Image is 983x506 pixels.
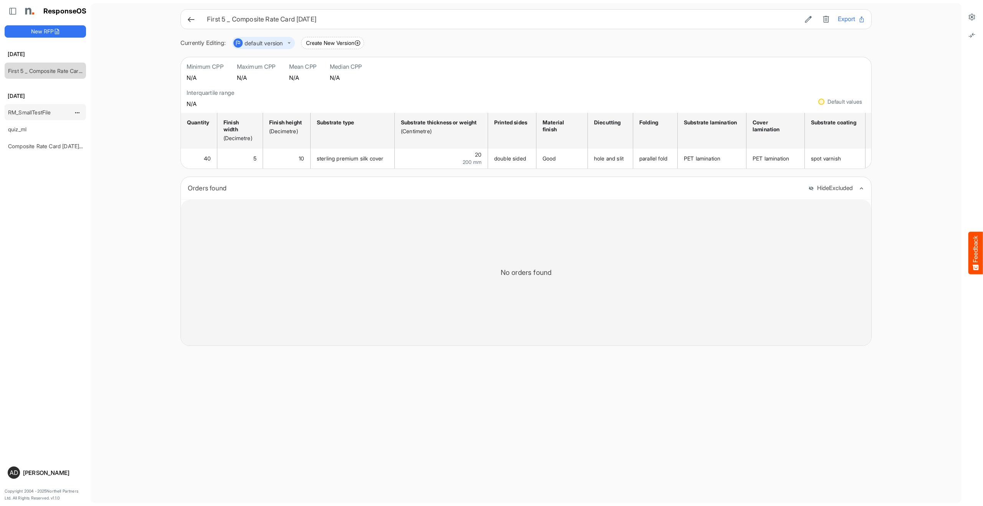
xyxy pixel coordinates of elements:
[187,119,209,126] div: Quantity
[866,149,921,169] td: pad binding is template cell Column Header httpsnorthellcomontologiesmapping-rulesassemblyhasbind...
[395,149,488,169] td: 20 is template cell Column Header httpsnorthellcomontologiesmapping-rulesmaterialhasmaterialthick...
[289,74,316,81] h5: N/A
[330,63,362,71] h6: Median CPP
[827,99,862,104] div: Default values
[301,37,364,49] button: Create New Version
[223,119,254,133] div: Finish width
[803,14,814,24] button: Edit
[223,135,254,142] div: (Decimetre)
[8,126,26,132] a: quiz_ml
[488,149,536,169] td: double sided is template cell Column Header httpsnorthellcomontologiesmapping-rulesmanufacturingh...
[237,63,276,71] h6: Maximum CPP
[8,68,100,74] a: First 5 _ Composite Rate Card [DATE]
[8,109,51,116] a: RM_SmallTestFile
[188,183,803,193] div: Orders found
[820,14,832,24] button: Delete
[808,185,853,192] button: HideExcluded
[5,50,86,58] h6: [DATE]
[811,155,841,162] span: spot varnish
[401,119,479,126] div: Substrate thickness or weight
[311,149,395,169] td: sterling premium silk cover is template cell Column Header httpsnorthellcomontologiesmapping-rule...
[10,470,18,476] span: AD
[543,155,556,162] span: Good
[753,155,789,162] span: PET lamination
[811,119,857,126] div: Substrate coating
[180,38,226,48] div: Currently Editing:
[475,151,482,158] span: 20
[639,119,669,126] div: Folding
[181,149,217,169] td: 40 is template cell Column Header httpsnorthellcomontologiesmapping-rulesorderhasquantity
[187,89,234,97] h6: Interquartile range
[494,119,528,126] div: Printed sides
[543,119,579,133] div: Material finish
[187,63,223,71] h6: Minimum CPP
[317,155,383,162] span: sterling premium silk cover
[594,119,624,126] div: Diecutting
[501,267,551,278] p: No orders found
[5,25,86,38] button: New RFP
[968,232,983,274] button: Feedback
[43,7,87,15] h1: ResponseOS
[269,119,302,126] div: Finish height
[23,470,83,476] div: [PERSON_NAME]
[263,149,311,169] td: 10 is template cell Column Header httpsnorthellcomontologiesmapping-rulesmeasurementhasfinishsize...
[5,488,86,501] p: Copyright 2004 - 2025 Northell Partners Ltd. All Rights Reserved. v 1.1.0
[588,149,633,169] td: hole and slit is template cell Column Header httpsnorthellcomontologiesmapping-rulesmanufacturing...
[269,128,302,135] div: (Decimetre)
[204,155,211,162] span: 40
[639,155,667,162] span: parallel fold
[463,159,482,165] span: 200 mm
[838,14,865,24] button: Export
[187,74,223,81] h5: N/A
[684,155,720,162] span: PET lamination
[330,74,362,81] h5: N/A
[253,155,257,162] span: 5
[401,128,479,135] div: (Centimetre)
[536,149,588,169] td: Good is template cell Column Header httpsnorthellcomontologiesmapping-rulesmanufacturinghassubstr...
[746,149,805,169] td: PET lamination is template cell Column Header httpsnorthellcomontologiesmapping-rulesmanufacturin...
[494,155,526,162] span: double sided
[207,16,796,23] h6: First 5 _ Composite Rate Card [DATE]
[805,149,866,169] td: spot varnish is template cell Column Header httpsnorthellcomontologiesmapping-rulesmanufacturingh...
[299,155,304,162] span: 10
[217,149,263,169] td: 5 is template cell Column Header httpsnorthellcomontologiesmapping-rulesmeasurementhasfinishsizew...
[73,109,81,117] button: dropdownbutton
[753,119,796,133] div: Cover lamination
[5,92,86,100] h6: [DATE]
[187,101,234,107] h5: N/A
[678,149,746,169] td: PET lamination is template cell Column Header httpsnorthellcomontologiesmapping-rulesmanufacturin...
[21,3,36,19] img: Northell
[684,119,738,126] div: Substrate lamination
[237,74,276,81] h5: N/A
[317,119,386,126] div: Substrate type
[289,63,316,71] h6: Mean CPP
[8,143,99,149] a: Composite Rate Card [DATE]_smaller
[633,149,678,169] td: parallel fold is template cell Column Header httpsnorthellcomontologiesmapping-rulesmanufacturing...
[594,155,624,162] span: hole and slit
